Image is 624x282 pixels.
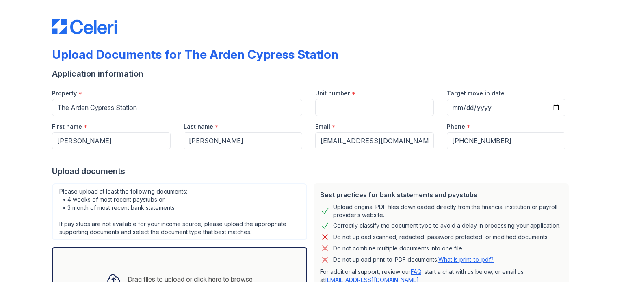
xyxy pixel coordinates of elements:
[447,89,505,97] label: Target move in date
[333,232,549,242] div: Do not upload scanned, redacted, password protected, or modified documents.
[333,256,494,264] p: Do not upload print-to-PDF documents.
[52,19,117,34] img: CE_Logo_Blue-a8612792a0a2168367f1c8372b55b34899dd931a85d93a1a3d3e32e68fde9ad4.png
[52,68,572,80] div: Application information
[333,243,464,253] div: Do not combine multiple documents into one file.
[52,47,338,62] div: Upload Documents for The Arden Cypress Station
[320,190,562,200] div: Best practices for bank statements and paystubs
[333,203,562,219] div: Upload original PDF files downloaded directly from the financial institution or payroll provider’...
[438,256,494,263] a: What is print-to-pdf?
[315,123,330,131] label: Email
[52,166,572,177] div: Upload documents
[333,221,561,230] div: Correctly classify the document type to avoid a delay in processing your application.
[52,89,77,97] label: Property
[447,123,465,131] label: Phone
[315,89,350,97] label: Unit number
[52,183,307,240] div: Please upload at least the following documents: • 4 weeks of most recent paystubs or • 3 month of...
[411,268,421,275] a: FAQ
[184,123,213,131] label: Last name
[52,123,82,131] label: First name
